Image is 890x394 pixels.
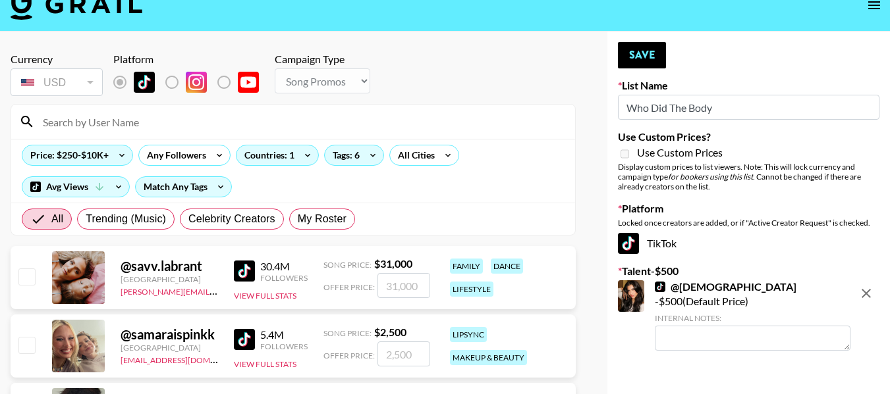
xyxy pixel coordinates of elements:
div: Currency [11,53,103,66]
div: Followers [260,341,308,351]
div: [GEOGRAPHIC_DATA] [121,274,218,284]
img: TikTok [134,72,155,93]
a: [PERSON_NAME][EMAIL_ADDRESS][DOMAIN_NAME] [121,284,316,297]
img: TikTok [655,282,665,292]
button: Save [618,42,666,68]
input: 2,500 [377,341,430,366]
img: TikTok [618,233,639,254]
div: Followers [260,273,308,283]
div: Locked once creators are added, or if "Active Creator Request" is checked. [618,218,879,228]
img: TikTok [234,260,255,282]
div: Internal Notes: [655,313,850,323]
div: 5.4M [260,328,308,341]
em: for bookers using this list [668,172,753,182]
label: Platform [618,202,879,215]
input: Search by User Name [35,111,567,132]
div: All Cities [390,145,437,165]
div: lipsync [450,327,487,342]
div: @ savv.labrant [121,258,218,274]
div: TikTok [618,233,879,254]
span: Offer Price: [323,282,375,292]
span: Song Price: [323,260,372,270]
span: Use Custom Prices [637,146,723,159]
div: [GEOGRAPHIC_DATA] [121,343,218,353]
span: Offer Price: [323,351,375,360]
div: family [450,259,483,274]
span: Song Price: [323,328,372,338]
button: View Full Stats [234,359,296,369]
div: Match Any Tags [136,177,231,197]
div: Platform [113,53,269,66]
div: makeup & beauty [450,350,527,365]
strong: $ 31,000 [374,257,412,270]
div: Display custom prices to list viewers. Note: This will lock currency and campaign type . Cannot b... [618,162,879,191]
label: Use Custom Prices? [618,130,879,143]
button: remove [853,280,879,307]
span: Celebrity Creators [188,211,275,227]
div: Remove selected talent to change your currency [11,66,103,99]
div: 30.4M [260,260,308,273]
img: Instagram [186,72,207,93]
label: List Name [618,79,879,92]
span: All [51,211,63,227]
div: USD [13,71,100,94]
div: Any Followers [139,145,209,165]
div: @ samaraispinkk [121,326,218,343]
div: List locked to TikTok. [113,68,269,96]
img: TikTok [234,329,255,350]
div: Campaign Type [275,53,370,66]
div: Avg Views [22,177,129,197]
label: Talent - $ 500 [618,264,879,278]
a: [EMAIL_ADDRESS][DOMAIN_NAME] [121,353,253,365]
div: lifestyle [450,282,493,297]
span: Trending (Music) [86,211,166,227]
strong: $ 2,500 [374,326,406,338]
span: My Roster [298,211,347,227]
div: Price: $250-$10K+ [22,145,132,165]
img: YouTube [238,72,259,93]
div: - $ 500 (Default Price) [655,280,850,351]
div: Countries: 1 [236,145,318,165]
a: @[DEMOGRAPHIC_DATA] [655,280,796,293]
div: Tags: 6 [325,145,383,165]
div: dance [491,259,523,274]
input: 31,000 [377,273,430,298]
button: View Full Stats [234,291,296,301]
